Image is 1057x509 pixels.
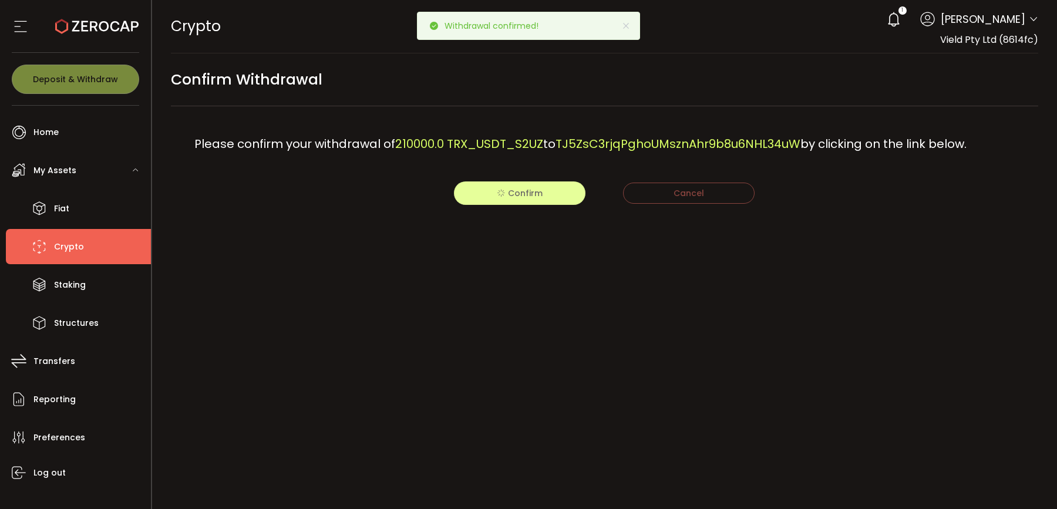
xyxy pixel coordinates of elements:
[395,136,543,152] span: 210000.0 TRX_USDT_S2UZ
[623,183,755,204] button: Cancel
[556,136,800,152] span: TJ5ZsC3rjqPghoUMsznAhr9b8u6NHL34uW
[33,75,118,83] span: Deposit & Withdraw
[54,315,99,332] span: Structures
[33,464,66,481] span: Log out
[33,391,76,408] span: Reporting
[445,22,548,30] p: Withdrawal confirmed!
[941,11,1025,27] span: [PERSON_NAME]
[998,453,1057,509] iframe: Chat Widget
[800,136,967,152] span: by clicking on the link below.
[940,33,1038,46] span: Vield Pty Ltd (8614fc)
[674,187,704,199] span: Cancel
[171,66,322,93] span: Confirm Withdrawal
[543,136,556,152] span: to
[54,277,86,294] span: Staking
[54,238,84,255] span: Crypto
[33,124,59,141] span: Home
[12,65,139,94] button: Deposit & Withdraw
[54,200,69,217] span: Fiat
[901,6,903,15] span: 1
[171,16,221,36] span: Crypto
[33,353,75,370] span: Transfers
[33,162,76,179] span: My Assets
[33,429,85,446] span: Preferences
[194,136,395,152] span: Please confirm your withdrawal of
